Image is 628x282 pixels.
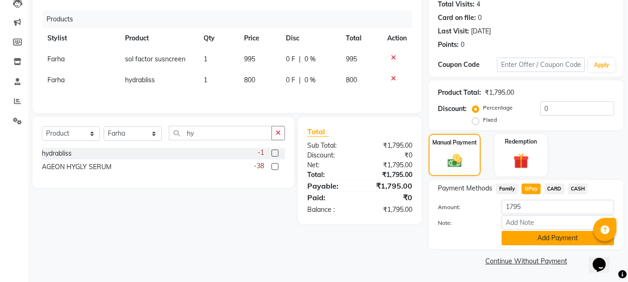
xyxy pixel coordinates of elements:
div: AGEON HYGLY SERUM [42,162,112,172]
div: Discount: [300,151,360,160]
div: ₹0 [360,151,419,160]
input: Search or Scan [169,126,272,140]
div: ₹1,795.00 [360,205,419,215]
input: Amount [502,200,614,214]
div: Last Visit: [438,26,469,36]
span: 800 [244,76,255,84]
div: Products [43,11,419,28]
div: Net: [300,160,360,170]
span: 1 [204,76,207,84]
span: sol factor susncreen [125,55,185,63]
span: 0 % [304,54,316,64]
span: Farha [47,55,65,63]
span: 0 F [286,75,295,85]
label: Redemption [505,138,537,146]
span: | [299,54,301,64]
div: 0 [478,13,482,23]
th: Disc [280,28,340,49]
th: Qty [198,28,238,49]
button: Apply [588,58,615,72]
th: Total [340,28,382,49]
div: Paid: [300,192,360,203]
span: hydrabliss [125,76,155,84]
span: 995 [346,55,357,63]
div: Balance : [300,205,360,215]
div: Coupon Code [438,60,496,70]
span: CARD [544,184,564,194]
th: Stylist [42,28,119,49]
button: Add Payment [502,231,614,245]
label: Manual Payment [432,138,477,147]
span: -1 [258,148,264,157]
span: Payment Methods [438,184,492,193]
span: 1 [204,55,207,63]
div: Total: [300,170,360,180]
label: Fixed [483,116,497,124]
div: Payable: [300,180,360,191]
iframe: chat widget [589,245,619,273]
div: ₹1,795.00 [360,170,419,180]
div: ₹0 [360,192,419,203]
span: -38 [254,161,264,171]
img: _cash.svg [443,152,467,169]
span: Farha [47,76,65,84]
div: Sub Total: [300,141,360,151]
span: 0 % [304,75,316,85]
div: Points: [438,40,459,50]
label: Note: [431,219,494,227]
div: [DATE] [471,26,491,36]
div: Card on file: [438,13,476,23]
th: Price [238,28,280,49]
span: CASH [568,184,588,194]
span: Total [307,127,329,137]
div: 0 [461,40,464,50]
label: Percentage [483,104,513,112]
div: hydrabliss [42,149,72,158]
input: Add Note [502,215,614,230]
input: Enter Offer / Coupon Code [497,58,585,72]
label: Amount: [431,203,494,211]
span: GPay [522,184,541,194]
div: Discount: [438,104,467,114]
th: Product [119,28,198,49]
div: ₹1,795.00 [485,88,514,98]
div: ₹1,795.00 [360,141,419,151]
div: ₹1,795.00 [360,160,419,170]
img: _gift.svg [509,151,534,171]
span: Family [496,184,518,194]
span: 995 [244,55,255,63]
div: ₹1,795.00 [360,180,419,191]
span: | [299,75,301,85]
a: Continue Without Payment [430,256,621,266]
th: Action [382,28,412,49]
span: 800 [346,76,357,84]
div: Product Total: [438,88,481,98]
span: 0 F [286,54,295,64]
